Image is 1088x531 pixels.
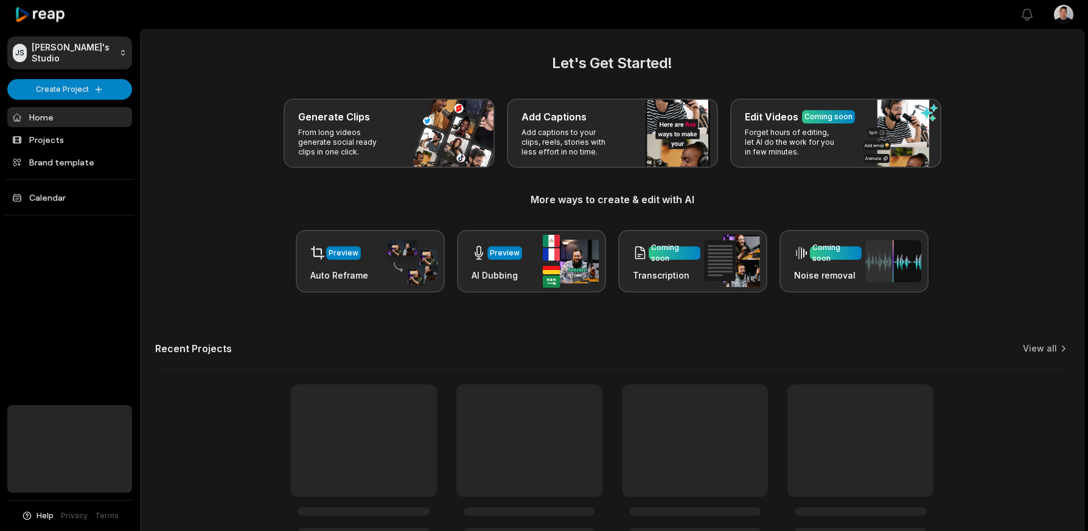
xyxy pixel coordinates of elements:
h3: Generate Clips [298,109,370,124]
h3: Add Captions [521,109,587,124]
p: Add captions to your clips, reels, stories with less effort in no time. [521,128,616,157]
a: Home [7,107,132,127]
h3: Auto Reframe [310,269,368,282]
h2: Recent Projects [155,342,232,355]
img: ai_dubbing.png [543,235,599,288]
a: Projects [7,130,132,150]
p: Forget hours of editing, let AI do the work for you in few minutes. [745,128,839,157]
p: From long videos generate social ready clips in one click. [298,128,392,157]
a: View all [1023,342,1057,355]
img: noise_removal.png [865,240,921,282]
button: Help [21,510,54,521]
div: Coming soon [804,111,853,122]
div: JS [13,44,27,62]
a: Terms [95,510,119,521]
h3: More ways to create & edit with AI [155,192,1069,207]
h3: Transcription [633,269,700,282]
h3: Edit Videos [745,109,798,124]
button: Create Project [7,79,132,100]
div: Preview [329,248,358,259]
h3: Noise removal [794,269,862,282]
h3: AI Dubbing [472,269,522,282]
div: Preview [490,248,520,259]
img: transcription.png [704,235,760,287]
h2: Let's Get Started! [155,52,1069,74]
img: auto_reframe.png [382,238,438,285]
div: Coming soon [651,242,698,264]
a: Brand template [7,152,132,172]
div: Coming soon [812,242,859,264]
a: Calendar [7,187,132,207]
p: [PERSON_NAME]'s Studio [32,42,114,64]
span: Help [37,510,54,521]
a: Privacy [61,510,88,521]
